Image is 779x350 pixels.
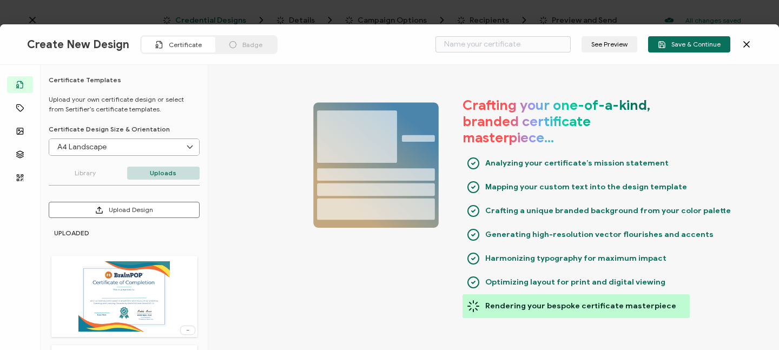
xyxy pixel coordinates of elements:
[49,95,200,114] p: Upload your own certificate design or select from Sertifier’s certificate templates.
[485,179,687,195] span: Mapping your custom text into the design template
[54,229,197,237] h6: UPLOADED
[485,227,714,243] span: Generating high-resolution vector flourishes and accents
[49,202,200,218] button: Upload Design
[463,97,679,146] h1: Crafting your one-of-a-kind, branded certificate masterpiece…
[485,155,669,171] span: Analyzing your certificate’s mission statement
[435,36,571,52] input: Name your certificate
[648,36,730,52] button: Save & Continue
[27,38,129,51] span: Create New Design
[485,250,666,267] span: Harmonizing typography for maximum impact
[169,41,202,49] span: Certificate
[127,167,200,180] p: Uploads
[49,167,122,180] p: Library
[242,41,262,49] span: Badge
[49,125,200,133] p: Certificate Design Size & Orientation
[658,41,721,49] span: Save & Continue
[725,298,779,350] iframe: Chat Widget
[485,274,665,290] span: Optimizing layout for print and digital viewing
[582,36,637,52] button: See Preview
[49,76,200,84] h6: Certificate Templates
[49,139,199,155] input: Select
[485,203,731,219] span: Crafting a unique branded background from your color palette
[78,261,169,332] img: 303fc77d-d4ff-463d-a5e9-0df1364ea6a6.png
[485,298,676,314] span: Rendering your bespoke certificate masterpiece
